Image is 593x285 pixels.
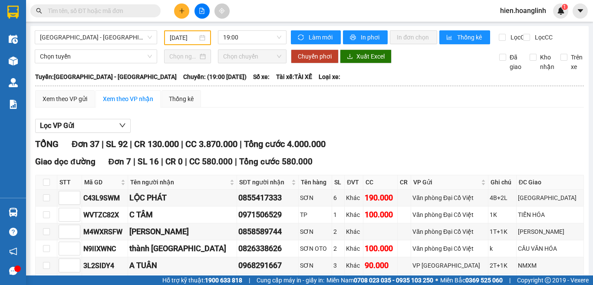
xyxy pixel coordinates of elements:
[238,259,297,272] div: 0968291667
[223,50,281,63] span: Chọn chuyến
[237,190,299,206] td: 0855417333
[48,6,150,16] input: Tìm tên, số ĐT hoặc mã đơn
[345,175,363,190] th: ĐVT
[240,139,242,149] span: |
[237,206,299,223] td: 0971506529
[9,56,18,66] img: warehouse-icon
[57,175,82,190] th: STT
[488,175,516,190] th: Ghi chú
[563,4,566,10] span: 1
[169,94,194,104] div: Thống kê
[238,192,297,204] div: 0855417333
[43,94,87,104] div: Xem theo VP gửi
[365,242,396,255] div: 100.000
[40,50,152,63] span: Chọn tuyến
[102,139,104,149] span: |
[174,3,189,19] button: plus
[133,157,135,167] span: |
[219,8,225,14] span: aim
[411,223,488,240] td: Văn phòng Đại Cồ Việt
[300,210,330,219] div: TP
[170,33,198,43] input: 14/10/2025
[577,7,584,15] span: caret-down
[134,139,179,149] span: CR 130.000
[169,52,198,61] input: Chọn ngày
[411,240,488,257] td: Văn phòng Đại Cồ Việt
[82,206,128,223] td: WVTZC82X
[128,206,237,223] td: C TÂM
[130,177,228,187] span: Tên người nhận
[214,3,230,19] button: aim
[223,31,281,44] span: 19:00
[83,243,126,254] div: N9IIXWNC
[412,193,487,203] div: Văn phòng Đại Cồ Việt
[435,278,438,282] span: ⚪️
[40,120,74,131] span: Lọc VP Gửi
[83,226,126,237] div: M4WXRSFW
[333,261,343,270] div: 3
[9,100,18,109] img: solution-icon
[238,209,297,221] div: 0971506529
[161,157,163,167] span: |
[493,5,553,16] span: hien.hoanglinh
[162,275,242,285] span: Hỗ trợ kỹ thuật:
[346,193,362,203] div: Khác
[412,210,487,219] div: Văn phòng Đại Cồ Việt
[276,72,312,82] span: Tài xế: TÀI XẾ
[333,227,343,236] div: 2
[235,157,237,167] span: |
[350,34,357,41] span: printer
[413,177,479,187] span: VP Gửi
[129,242,235,255] div: thành [GEOGRAPHIC_DATA]
[238,226,297,238] div: 0858589744
[319,72,340,82] span: Loại xe:
[346,227,362,236] div: Khác
[298,34,305,41] span: sync
[36,8,42,14] span: search
[343,30,388,44] button: printerIn phơi
[517,175,584,190] th: ĐC Giao
[9,267,17,275] span: message
[128,223,237,240] td: CHI TUYÊN
[237,240,299,257] td: 0826338626
[346,210,362,219] div: Khác
[165,157,183,167] span: CR 0
[506,52,525,72] span: Đã giao
[183,72,247,82] span: Chuyến: (19:00 [DATE])
[82,190,128,206] td: C43L9SWM
[326,275,433,285] span: Miền Nam
[129,259,235,272] div: A TUÂN
[545,277,551,283] span: copyright
[9,247,17,256] span: notification
[490,261,514,270] div: 2T+1K
[82,257,128,274] td: 3L2SIDY4
[130,139,132,149] span: |
[490,210,514,219] div: 1K
[40,31,152,44] span: Hà Nội - Quảng Bình
[411,257,488,274] td: VP Mỹ Đình
[517,206,584,223] td: TIẾN HÓA
[35,157,96,167] span: Giao dọc đường
[573,3,588,19] button: caret-down
[333,193,343,203] div: 6
[300,227,330,236] div: SƠN
[490,227,514,236] div: 1T+1K
[239,157,313,167] span: Tổng cước 580.000
[9,35,18,44] img: warehouse-icon
[238,242,297,255] div: 0826338626
[356,52,385,61] span: Xuất Excel
[347,53,353,60] span: download
[509,275,511,285] span: |
[440,275,503,285] span: Miền Bắc
[9,78,18,87] img: warehouse-icon
[333,244,343,253] div: 2
[253,72,270,82] span: Số xe:
[83,193,126,203] div: C43L9SWM
[185,157,187,167] span: |
[237,257,299,274] td: 0968291667
[411,206,488,223] td: Văn phòng Đại Cồ Việt
[35,139,59,149] span: TỔNG
[411,190,488,206] td: Văn phòng Đại Cồ Việt
[9,208,18,217] img: warehouse-icon
[537,52,558,72] span: Kho nhận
